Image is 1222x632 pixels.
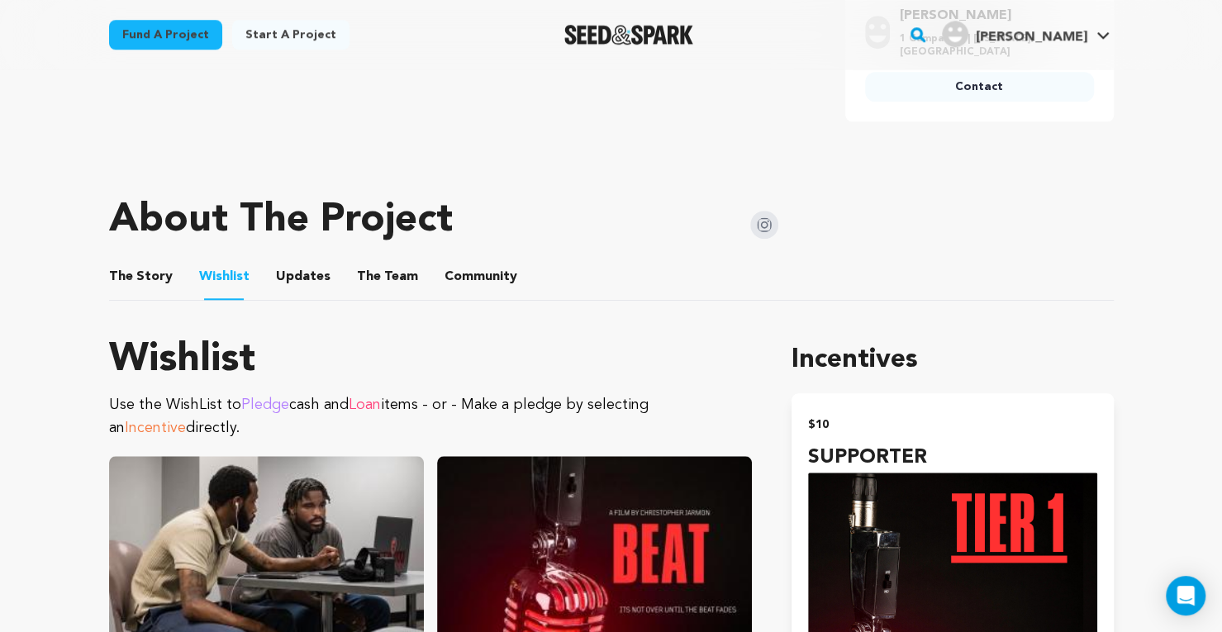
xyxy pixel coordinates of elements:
[109,201,453,240] h1: About The Project
[357,267,381,287] span: The
[232,20,349,50] a: Start a project
[942,21,968,47] img: user.png
[445,267,517,287] span: Community
[109,20,222,50] a: Fund a project
[808,413,1096,436] h2: $10
[125,421,186,435] span: Incentive
[109,393,753,440] p: Use the WishList to cash and items - or - Make a pledge by selecting an directly.
[808,443,1096,473] h4: SUPPORTER
[942,21,1086,47] div: Jones M.'s Profile
[109,267,173,287] span: Story
[199,267,250,287] span: Wishlist
[975,31,1086,44] span: [PERSON_NAME]
[865,72,1094,102] a: Contact
[276,267,330,287] span: Updates
[939,17,1113,47] a: Jones M.'s Profile
[564,25,694,45] img: Seed&Spark Logo Dark Mode
[109,340,753,380] h1: Wishlist
[564,25,694,45] a: Seed&Spark Homepage
[939,17,1113,52] span: Jones M.'s Profile
[1166,576,1205,615] div: Open Intercom Messenger
[241,397,289,412] span: Pledge
[750,211,778,239] img: Seed&Spark Instagram Icon
[357,267,418,287] span: Team
[109,267,133,287] span: The
[792,340,1113,380] h1: Incentives
[349,397,381,412] span: Loan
